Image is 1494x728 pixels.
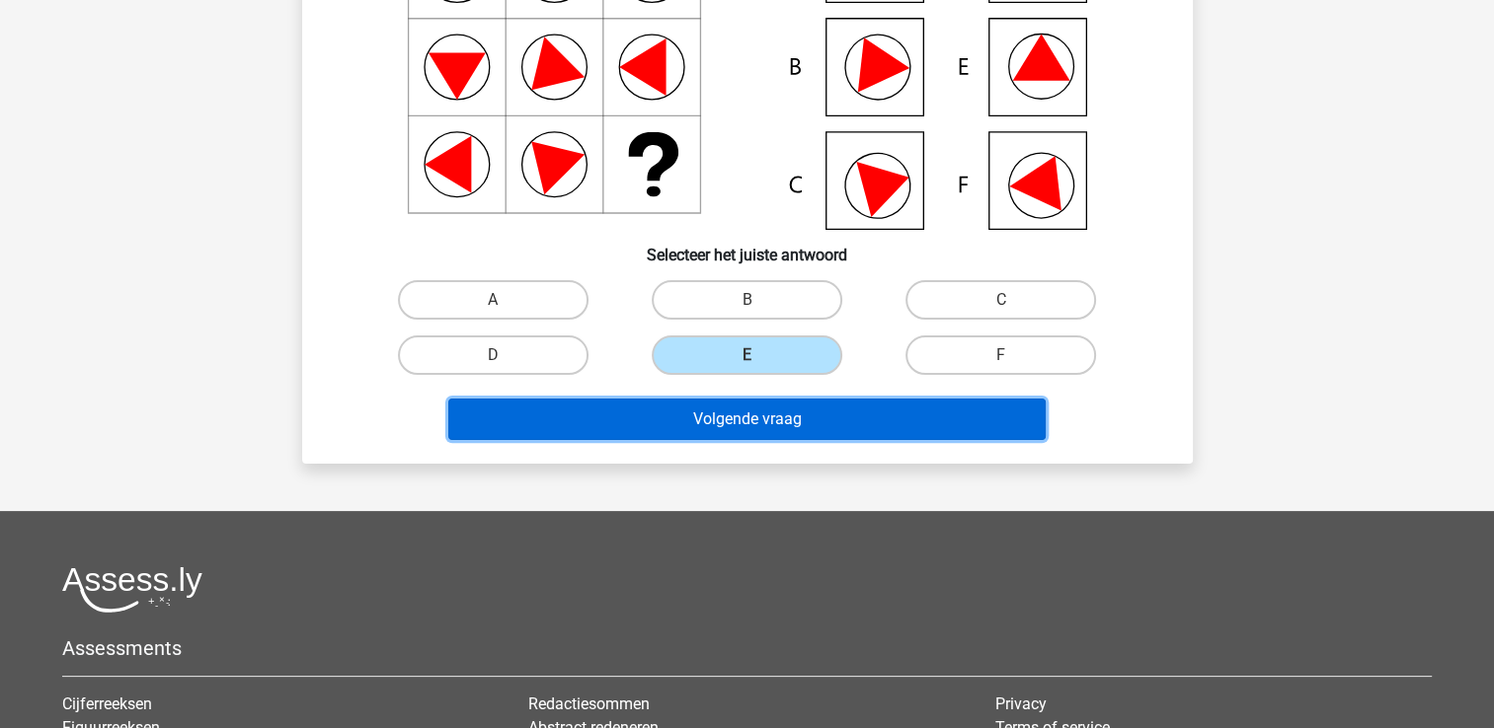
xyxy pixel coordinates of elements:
label: E [652,335,842,375]
img: Assessly logo [62,566,202,613]
label: B [652,280,842,320]
h6: Selecteer het juiste antwoord [334,230,1161,264]
label: A [398,280,589,320]
label: F [905,335,1096,375]
button: Volgende vraag [448,399,1046,440]
label: D [398,335,589,375]
a: Redactiesommen [528,694,650,713]
a: Cijferreeksen [62,694,152,713]
label: C [905,280,1096,320]
a: Privacy [995,694,1047,713]
h5: Assessments [62,636,1432,660]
